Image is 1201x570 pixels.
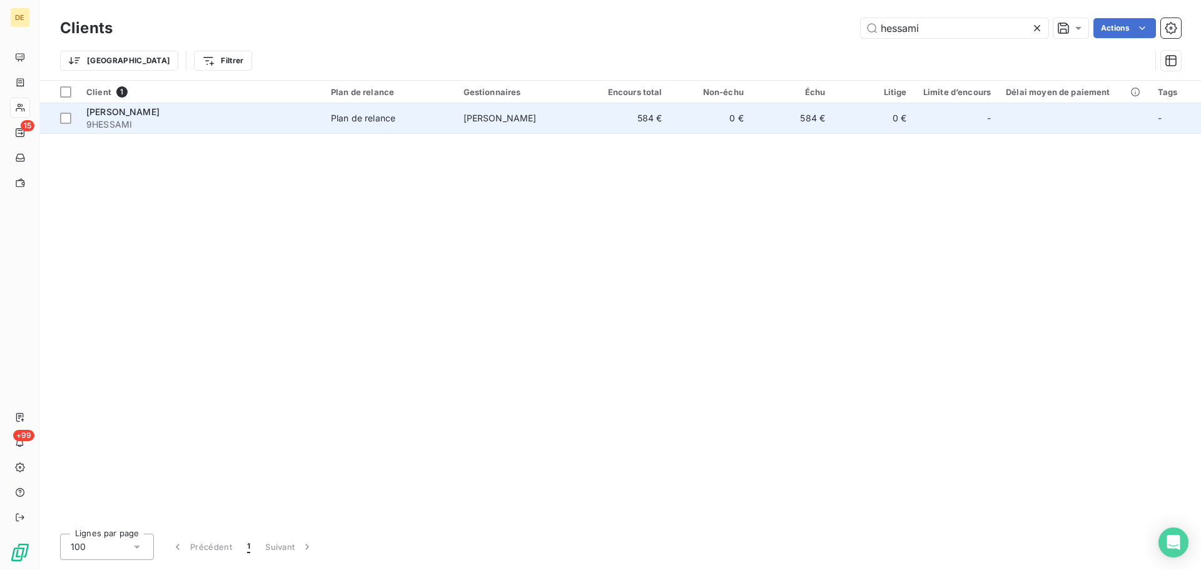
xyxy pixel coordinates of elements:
span: +99 [13,430,34,441]
div: Limite d’encours [921,87,991,97]
td: 0 € [670,103,751,133]
div: Open Intercom Messenger [1158,527,1188,557]
div: Tags [1158,87,1193,97]
span: 100 [71,541,86,553]
td: 584 € [751,103,833,133]
td: 0 € [833,103,914,133]
button: Actions [1093,18,1156,38]
button: Précédent [164,534,240,560]
div: Non-échu [677,87,744,97]
span: [PERSON_NAME] [464,113,537,123]
td: 584 € [588,103,669,133]
div: Encours total [595,87,662,97]
span: - [987,112,991,125]
button: [GEOGRAPHIC_DATA] [60,51,178,71]
button: Suivant [258,534,321,560]
span: 15 [21,120,34,131]
h3: Clients [60,17,113,39]
button: Filtrer [194,51,251,71]
input: Rechercher [861,18,1048,38]
span: - [1158,113,1162,123]
span: Client [86,87,111,97]
span: [PERSON_NAME] [86,106,160,117]
div: Plan de relance [331,112,395,125]
button: 1 [240,534,258,560]
span: 1 [116,86,128,98]
div: Échu [759,87,825,97]
img: Logo LeanPay [10,542,30,562]
div: DE [10,8,30,28]
div: Litige [840,87,906,97]
div: Plan de relance [331,87,448,97]
div: Gestionnaires [464,87,581,97]
span: 1 [247,541,250,553]
span: 9HESSAMI [86,118,316,131]
div: Délai moyen de paiement [1006,87,1143,97]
